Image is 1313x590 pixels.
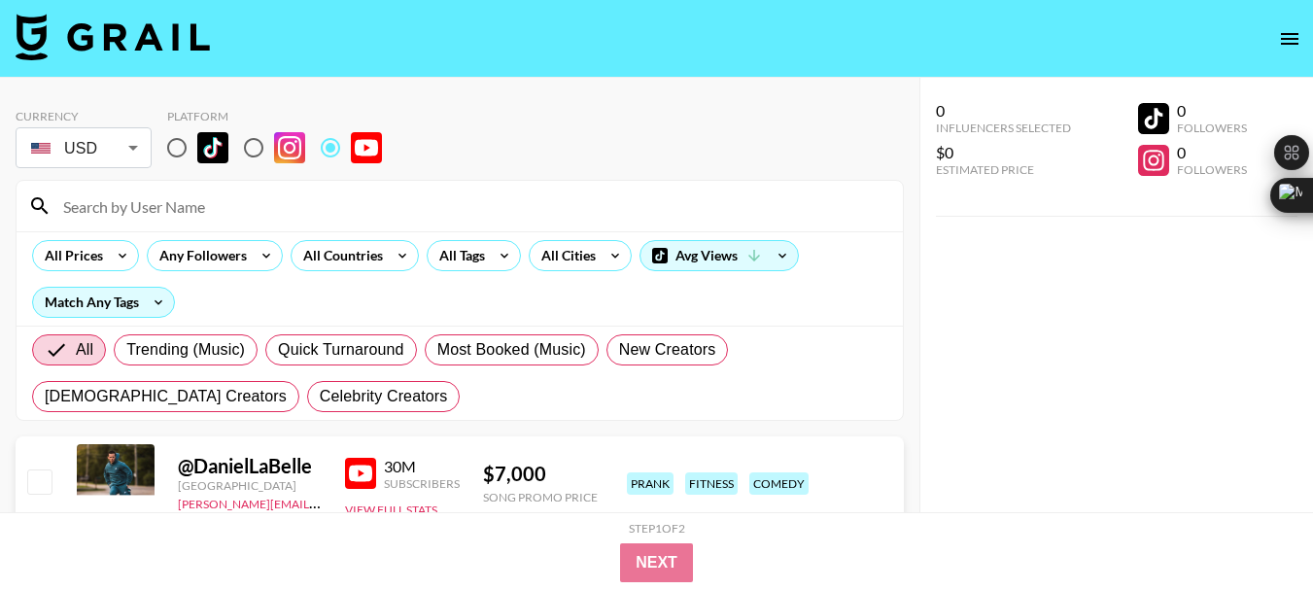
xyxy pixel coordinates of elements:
div: 0 [1177,101,1247,121]
div: All Cities [530,241,600,270]
img: TikTok [197,132,228,163]
div: USD [19,131,148,165]
div: Avg Views [640,241,798,270]
img: YouTube [345,458,376,489]
a: [PERSON_NAME][EMAIL_ADDRESS][DOMAIN_NAME] [178,493,466,511]
div: All Tags [428,241,489,270]
span: Trending (Music) [126,338,245,362]
div: 0 [936,101,1071,121]
span: [DEMOGRAPHIC_DATA] Creators [45,385,287,408]
div: $ 7,000 [483,462,598,486]
div: @ DanielLaBelle [178,454,322,478]
span: Quick Turnaround [278,338,404,362]
img: Grail Talent [16,14,210,60]
div: 0 [1177,143,1247,162]
div: Match Any Tags [33,288,174,317]
div: Influencers Selected [936,121,1071,135]
div: $0 [936,143,1071,162]
div: Step 1 of 2 [629,521,685,536]
button: open drawer [1270,19,1309,58]
div: All Countries [292,241,387,270]
div: All Prices [33,241,107,270]
button: View Full Stats [345,503,437,517]
div: Currency [16,109,152,123]
span: New Creators [619,338,716,362]
div: fitness [685,472,738,495]
span: All [76,338,93,362]
div: Any Followers [148,241,251,270]
div: [GEOGRAPHIC_DATA] [178,478,322,493]
img: Instagram [274,132,305,163]
div: Followers [1177,162,1247,177]
iframe: Drift Widget Chat Controller [1216,493,1290,567]
input: Search by User Name [52,191,891,222]
img: YouTube [351,132,382,163]
div: prank [627,472,674,495]
div: Song Promo Price [483,490,598,504]
div: Followers [1177,121,1247,135]
button: Next [620,543,693,582]
span: Most Booked (Music) [437,338,586,362]
div: Platform [167,109,397,123]
span: Celebrity Creators [320,385,448,408]
div: 30M [384,457,460,476]
div: comedy [749,472,809,495]
div: Estimated Price [936,162,1071,177]
div: Subscribers [384,476,460,491]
